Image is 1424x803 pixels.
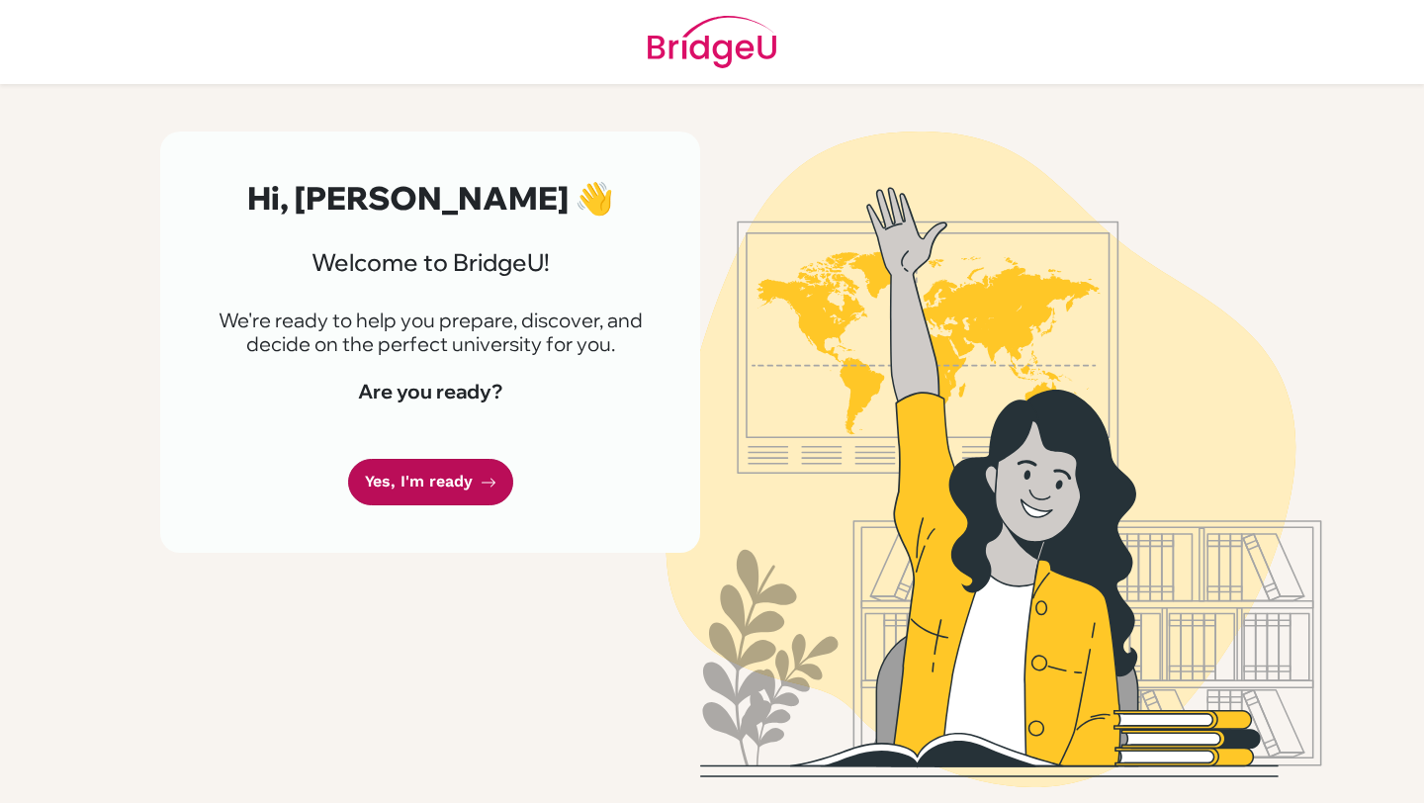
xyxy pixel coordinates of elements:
h2: Hi, [PERSON_NAME] 👋 [208,179,653,217]
h4: Are you ready? [208,380,653,403]
a: Yes, I'm ready [348,459,513,505]
h3: Welcome to BridgeU! [208,248,653,277]
p: We're ready to help you prepare, discover, and decide on the perfect university for you. [208,309,653,356]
